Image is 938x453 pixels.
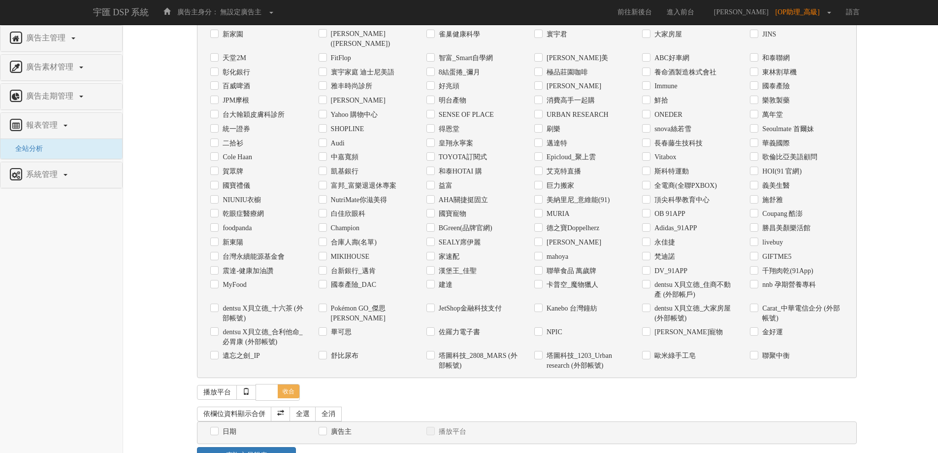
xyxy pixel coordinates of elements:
[24,34,70,42] span: 廣告主管理
[760,223,810,233] label: 勝昌美顏樂活館
[220,68,250,77] label: 彰化銀行
[760,195,783,205] label: 施舒雅
[290,407,316,421] a: 全選
[652,195,710,205] label: 頂尖科學教育中心
[328,223,359,233] label: Champion
[544,280,598,290] label: 卡普空_魔物獵人
[220,304,303,323] label: dentsu X貝立德_十六茶 (外部帳號)
[436,238,481,247] label: SEALY席伊麗
[652,139,703,148] label: 長春藤生技科技
[760,327,783,337] label: 金好運
[544,266,597,276] label: 聯華食品 萬歲牌
[328,167,358,176] label: 凱基銀行
[436,124,459,134] label: 得恩堂
[652,110,682,120] label: ONEDER
[220,96,249,105] label: JPM摩根
[652,304,735,323] label: dentsu X貝立德_大家房屋 (外部帳號)
[220,110,285,120] label: 台大翰穎皮膚科診所
[328,252,370,262] label: MIKIHOUSE
[328,124,364,134] label: SHOPLINE
[652,223,697,233] label: Adidas_91APP
[328,96,386,105] label: [PERSON_NAME]
[652,96,668,105] label: 鮮拾
[220,238,243,247] label: 新東陽
[436,195,488,205] label: AHA關捷挺固立
[8,167,115,183] a: 系統管理
[760,30,776,39] label: JINS
[652,280,735,300] label: dentsu X貝立德_住商不動產 (外部帳戶)
[436,304,502,314] label: JetShop金融科技支付
[760,110,783,120] label: 萬年堂
[652,266,687,276] label: DV_91APP
[544,110,609,120] label: URBAN RESEARCH
[220,124,250,134] label: 統一證券
[436,110,494,120] label: SENSE ОF PLACE
[436,81,459,91] label: 好兆頭
[544,81,601,91] label: [PERSON_NAME]
[328,152,358,162] label: 中嘉寬頻
[652,152,676,162] label: Vitabox
[436,327,480,337] label: 佐羅力電子書
[652,53,689,63] label: ABC好車網
[652,252,675,262] label: 梵迪諾
[760,167,802,176] label: HOI(91 官網)
[436,96,466,105] label: 明台產物
[177,8,219,16] span: 廣告主身分：
[436,53,493,63] label: 智富_Smart自學網
[760,152,817,162] label: 歌倫比亞美語顧問
[652,167,689,176] label: 斯科特運動
[278,384,299,398] span: 收合
[544,304,597,314] label: Kanebo 台灣鐘紡
[760,280,816,290] label: nnb 孕期營養專科
[220,427,236,437] label: 日期
[315,407,342,421] a: 全消
[544,181,574,191] label: 巨力搬家
[436,252,459,262] label: 家速配
[220,81,250,91] label: 百威啤酒
[328,327,352,337] label: 畢可思
[436,167,482,176] label: 和泰HOTAI 購
[652,238,675,247] label: 永佳捷
[760,124,814,134] label: Seoulmate 首爾妹
[760,96,790,105] label: 樂敦製藥
[436,181,453,191] label: 益富
[760,304,843,323] label: Carat_中華電信企分 (外部帳號)
[760,238,783,247] label: livebuy
[220,209,264,219] label: 乾眼症醫療網
[328,81,372,91] label: 雅丰時尚診所
[220,167,243,176] label: 賀眾牌
[544,209,570,219] label: MURIA
[760,252,791,262] label: GIFTME5
[436,152,487,162] label: TOYOTA訂閱式
[436,280,453,290] label: 建達
[776,8,825,16] span: [OP助理_高級]
[8,60,115,75] a: 廣告素材管理
[436,68,480,77] label: 8結蛋捲_彌月
[328,209,365,219] label: 白佳欣眼科
[544,238,601,247] label: [PERSON_NAME]
[220,152,252,162] label: Cole Haan
[544,139,567,148] label: 邁達特
[652,68,716,77] label: 養命酒製造株式會社
[328,266,376,276] label: 台新銀行_邁肯
[436,209,466,219] label: 國寶寵物
[436,223,492,233] label: BGreen(品牌官網)
[652,181,717,191] label: 全電商(全聯PXBOX)
[760,209,803,219] label: Coupang 酷澎
[544,124,560,134] label: 刷樂
[328,195,387,205] label: NutriMate你滋美得
[436,351,519,371] label: 塔圖科技_2808_MARS (外部帳號)
[8,31,115,46] a: 廣告主管理
[544,53,608,63] label: [PERSON_NAME]美
[220,30,243,39] label: 新家園
[544,30,567,39] label: 寰宇君
[328,139,345,148] label: Audi
[8,118,115,134] a: 報表管理
[760,351,790,361] label: 聯聚中衡
[760,53,790,63] label: 和泰聯網
[328,29,412,49] label: [PERSON_NAME]([PERSON_NAME])
[328,351,358,361] label: 舒比尿布
[760,266,813,276] label: 千翔肉乾(91App)
[328,238,377,247] label: 合庫人壽(名單)
[652,81,678,91] label: Immune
